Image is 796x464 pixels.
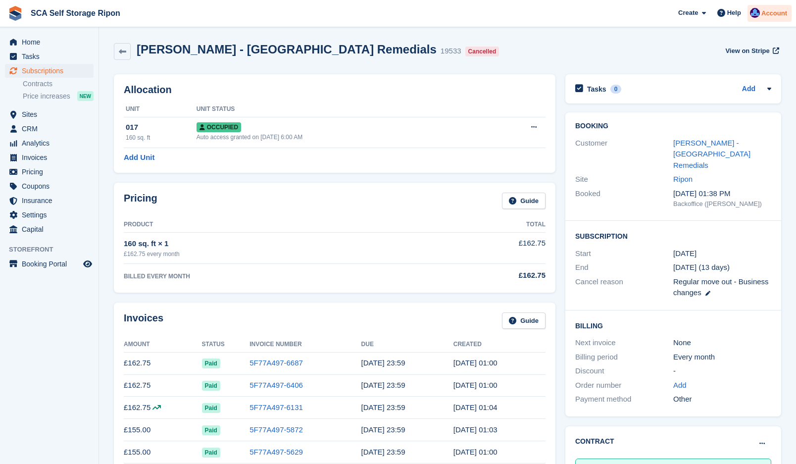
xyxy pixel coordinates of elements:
div: £162.75 [424,270,546,281]
h2: Billing [575,320,771,330]
a: menu [5,194,94,207]
a: Ripon [673,175,693,183]
td: £162.75 [124,397,202,419]
a: menu [5,64,94,78]
span: Paid [202,448,220,458]
div: Auto access granted on [DATE] 6:00 AM [197,133,489,142]
h2: Allocation [124,84,546,96]
a: menu [5,257,94,271]
div: Next invoice [575,337,673,349]
td: £155.00 [124,441,202,464]
div: 017 [126,122,197,133]
span: Help [727,8,741,18]
time: 2025-08-12 00:00:11 UTC [453,359,497,367]
span: Capital [22,222,81,236]
div: Site [575,174,673,185]
a: 5F77A497-6131 [249,403,303,412]
a: Guide [502,193,546,209]
a: Contracts [23,79,94,89]
th: Unit [124,102,197,117]
span: Settings [22,208,81,222]
h2: Booking [575,122,771,130]
span: View on Stripe [725,46,769,56]
a: menu [5,222,94,236]
a: menu [5,165,94,179]
time: 2025-04-12 22:59:59 UTC [361,448,405,456]
span: Paid [202,403,220,413]
a: menu [5,122,94,136]
a: menu [5,35,94,49]
time: 2025-05-12 00:03:29 UTC [453,425,497,434]
div: Payment method [575,394,673,405]
img: Sarah Race [750,8,760,18]
span: Paid [202,381,220,391]
span: Analytics [22,136,81,150]
span: Pricing [22,165,81,179]
time: 2025-07-12 00:00:43 UTC [453,381,497,389]
img: stora-icon-8386f47178a22dfd0bd8f6a31ec36ba5ce8667c1dd55bd0f319d3a0aa187defe.svg [8,6,23,21]
span: Occupied [197,122,241,132]
span: Regular move out - Business changes [673,277,769,297]
a: Guide [502,312,546,329]
th: Total [424,217,546,233]
h2: Contract [575,436,614,447]
span: Invoices [22,151,81,164]
a: Add [742,84,755,95]
a: SCA Self Storage Ripon [27,5,124,21]
span: CRM [22,122,81,136]
span: Paid [202,359,220,368]
span: Paid [202,425,220,435]
time: 2025-07-12 22:59:59 UTC [361,381,405,389]
td: £162.75 [124,374,202,397]
div: Every month [673,352,771,363]
div: - [673,365,771,377]
div: Billing period [575,352,673,363]
th: Due [361,337,453,353]
a: Price increases NEW [23,91,94,102]
a: menu [5,208,94,222]
th: Status [202,337,250,353]
div: Discount [575,365,673,377]
a: 5F77A497-6406 [249,381,303,389]
span: [DATE] (13 days) [673,263,730,271]
time: 2025-06-12 00:04:29 UTC [453,403,497,412]
time: 2025-04-12 00:00:52 UTC [453,448,497,456]
th: Amount [124,337,202,353]
span: Tasks [22,50,81,63]
h2: Subscription [575,231,771,241]
a: Add [673,380,687,391]
div: 160 sq. ft [126,133,197,142]
a: menu [5,50,94,63]
td: £162.75 [424,232,546,263]
div: Cancel reason [575,276,673,299]
a: menu [5,151,94,164]
a: [PERSON_NAME] - [GEOGRAPHIC_DATA] Remedials [673,139,750,169]
div: [DATE] 01:38 PM [673,188,771,200]
a: 5F77A497-5629 [249,448,303,456]
h2: Tasks [587,85,606,94]
time: 2025-08-12 22:59:59 UTC [361,359,405,367]
div: Backoffice ([PERSON_NAME]) [673,199,771,209]
div: Customer [575,138,673,171]
span: Booking Portal [22,257,81,271]
a: menu [5,107,94,121]
div: Other [673,394,771,405]
th: Created [453,337,546,353]
a: View on Stripe [721,43,781,59]
a: Add Unit [124,152,154,163]
time: 2023-07-12 00:00:00 UTC [673,248,696,259]
span: Create [678,8,698,18]
a: 5F77A497-6687 [249,359,303,367]
th: Product [124,217,424,233]
span: Home [22,35,81,49]
td: £155.00 [124,419,202,441]
th: Unit Status [197,102,489,117]
th: Invoice Number [249,337,361,353]
div: Booked [575,188,673,209]
div: 160 sq. ft × 1 [124,238,424,250]
h2: Pricing [124,193,157,209]
span: Coupons [22,179,81,193]
div: NEW [77,91,94,101]
span: Sites [22,107,81,121]
a: menu [5,136,94,150]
